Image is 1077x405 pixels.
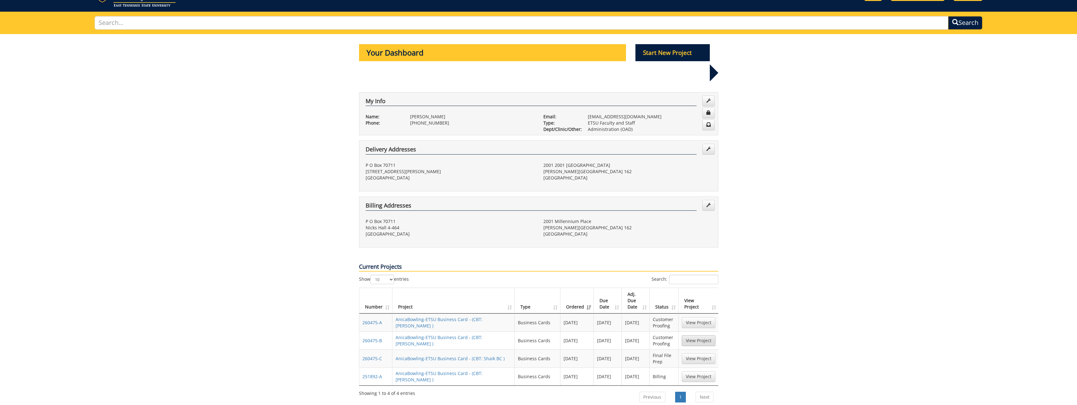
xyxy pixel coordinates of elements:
a: 260475-B [362,337,382,343]
a: AnicaBowling-ETSU Business Card - (CBT: Shaik BC ) [396,355,505,361]
a: View Project [682,353,715,364]
td: [DATE] [622,332,650,349]
th: Status: activate to sort column ascending [650,288,678,314]
a: Previous [639,392,665,402]
td: Customer Proofing [650,314,678,332]
td: Business Cards [515,332,560,349]
td: [DATE] [560,314,594,332]
p: [PHONE_NUMBER] [410,120,534,126]
p: [PERSON_NAME][GEOGRAPHIC_DATA] 162 [543,225,712,231]
p: Nicks Hall 4-464 [366,225,534,231]
a: Edit Info [702,96,715,106]
th: Ordered: activate to sort column ascending [560,288,594,314]
a: View Project [682,317,715,328]
th: Due Date: activate to sort column ascending [594,288,622,314]
p: P O Box 70711 [366,162,534,168]
a: 1 [675,392,686,402]
td: Final File Prep [650,349,678,367]
th: Type: activate to sort column ascending [515,288,560,314]
td: Business Cards [515,314,560,332]
p: Name: [366,114,401,120]
td: [DATE] [622,349,650,367]
div: Showing 1 to 4 of 4 entries [359,388,415,396]
p: Dept/Clinic/Other: [543,126,578,132]
a: Start New Project [635,50,710,56]
select: Showentries [370,275,394,284]
td: [DATE] [594,332,622,349]
td: [DATE] [594,349,622,367]
p: [PERSON_NAME] [410,114,534,120]
p: ETSU Faculty and Staff [588,120,712,126]
h4: Delivery Addresses [366,146,697,155]
th: Number: activate to sort column ascending [359,288,392,314]
td: [DATE] [594,367,622,385]
input: Search: [669,275,718,284]
td: Business Cards [515,367,560,385]
p: P O Box 70711 [366,218,534,225]
a: AnicaBowling-ETSU Business Card - (CBT: [PERSON_NAME] ) [396,370,483,383]
td: [DATE] [622,367,650,385]
p: [PERSON_NAME][GEOGRAPHIC_DATA] 162 [543,168,712,175]
a: Next [696,392,714,402]
a: AnicaBowling-ETSU Business Card - (CBT: [PERSON_NAME] ) [396,316,483,329]
a: Change Password [702,108,715,118]
a: 251892-A [362,373,382,379]
a: Change Communication Preferences [702,120,715,130]
p: [EMAIL_ADDRESS][DOMAIN_NAME] [588,114,712,120]
p: [GEOGRAPHIC_DATA] [543,231,712,237]
p: [GEOGRAPHIC_DATA] [366,175,534,181]
td: Customer Proofing [650,332,678,349]
td: [DATE] [560,349,594,367]
p: Administration (OAD) [588,126,712,132]
p: Type: [543,120,578,126]
p: [GEOGRAPHIC_DATA] [366,231,534,237]
label: Search: [651,275,718,284]
a: View Project [682,371,715,382]
p: 2001 Millennium Place [543,218,712,225]
a: 260475-C [362,355,382,361]
p: Current Projects [359,263,718,272]
p: Email: [543,114,578,120]
td: [DATE] [560,332,594,349]
p: [GEOGRAPHIC_DATA] [543,175,712,181]
a: 260475-A [362,320,382,326]
a: AnicaBowling-ETSU Business Card - (CBT: [PERSON_NAME] ) [396,334,483,347]
p: 2001 2001 [GEOGRAPHIC_DATA] [543,162,712,168]
h4: Billing Addresses [366,202,697,211]
a: Edit Addresses [702,144,715,155]
p: Phone: [366,120,401,126]
p: Your Dashboard [359,44,626,61]
h4: My Info [366,98,697,106]
td: [DATE] [560,367,594,385]
th: View Project: activate to sort column ascending [679,288,719,314]
p: [STREET_ADDRESS][PERSON_NAME] [366,168,534,175]
p: Start New Project [635,44,710,61]
td: [DATE] [622,314,650,332]
button: Search [948,16,982,30]
a: Edit Addresses [702,200,715,211]
th: Adj. Due Date: activate to sort column ascending [622,288,650,314]
td: Business Cards [515,349,560,367]
label: Show entries [359,275,409,284]
th: Project: activate to sort column ascending [392,288,515,314]
input: Search... [95,16,949,30]
td: [DATE] [594,314,622,332]
td: Billing [650,367,678,385]
a: View Project [682,335,715,346]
